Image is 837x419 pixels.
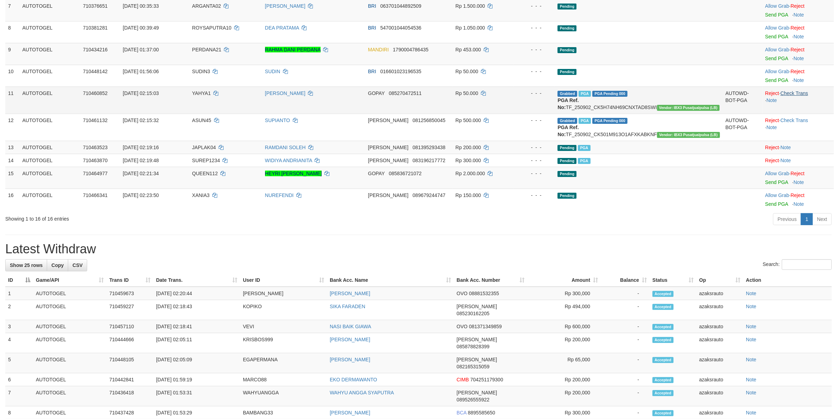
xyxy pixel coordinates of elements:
[592,91,627,97] span: PGA Pending
[793,179,804,185] a: Note
[153,333,240,353] td: [DATE] 02:05:11
[765,145,779,150] a: Reject
[696,333,743,353] td: azaksrauto
[762,167,834,189] td: ·
[265,158,312,163] a: WIDIYA ANDRIANITA
[652,357,674,363] span: Accepted
[153,274,240,287] th: Date Trans.: activate to sort column ascending
[330,291,370,296] a: [PERSON_NAME]
[192,25,231,31] span: ROYSAPUTRA10
[558,193,577,199] span: Pending
[192,47,221,52] span: PERDANA21
[601,300,650,320] td: -
[652,377,674,383] span: Accepted
[780,145,791,150] a: Note
[83,47,108,52] span: 710434216
[457,357,497,362] span: [PERSON_NAME]
[33,300,107,320] td: AUTOTOGEL
[555,87,722,114] td: TF_250902_CK5H74NH69CNXTAD8SWI
[19,114,80,141] td: AUTOTOGEL
[33,320,107,333] td: AUTOTOGEL
[652,304,674,310] span: Accepted
[192,192,210,198] span: XANIA3
[10,262,43,268] span: Show 25 rows
[746,357,756,362] a: Note
[762,154,834,167] td: ·
[153,300,240,320] td: [DATE] 02:18:43
[19,65,80,87] td: AUTOTOGEL
[527,333,601,353] td: Rp 200,000
[83,145,108,150] span: 710463523
[780,158,791,163] a: Note
[368,171,385,176] span: GOPAY
[696,386,743,406] td: azaksrauto
[558,125,579,137] b: PGA Ref. No:
[107,287,153,300] td: 710459673
[240,333,327,353] td: KRISBOS999
[413,118,445,123] span: Copy 081256850045 to clipboard
[516,192,552,199] div: - - -
[107,320,153,333] td: 710457110
[578,158,590,164] span: Marked by azaksrauto
[47,259,68,271] a: Copy
[107,274,153,287] th: Trans ID: activate to sort column ascending
[791,47,805,52] a: Reject
[19,189,80,210] td: AUTOTOGEL
[33,333,107,353] td: AUTOTOGEL
[83,158,108,163] span: 710463870
[5,65,19,87] td: 10
[265,192,294,198] a: NUREFENDI
[413,158,445,163] span: Copy 083196217772 to clipboard
[762,189,834,210] td: ·
[123,171,159,176] span: [DATE] 02:21:34
[780,118,808,123] a: Check Trans
[527,386,601,406] td: Rp 200,000
[368,145,408,150] span: [PERSON_NAME]
[457,291,468,296] span: OVO
[19,43,80,65] td: AUTOTOGEL
[765,158,779,163] a: Reject
[516,2,552,9] div: - - -
[265,90,305,96] a: [PERSON_NAME]
[763,259,832,270] label: Search:
[766,97,777,103] a: Note
[579,118,591,124] span: Marked by azaksrauto
[765,56,788,61] a: Send PGA
[457,324,468,329] span: OVO
[527,373,601,386] td: Rp 200,000
[83,171,108,176] span: 710464977
[123,192,159,198] span: [DATE] 02:23:50
[107,333,153,353] td: 710444666
[457,390,497,395] span: [PERSON_NAME]
[765,3,791,9] span: ·
[516,170,552,177] div: - - -
[793,201,804,207] a: Note
[592,118,627,124] span: PGA Pending
[68,259,87,271] a: CSV
[123,90,159,96] span: [DATE] 02:15:03
[107,300,153,320] td: 710459227
[601,373,650,386] td: -
[107,386,153,406] td: 710436418
[389,90,421,96] span: Copy 085270472511 to clipboard
[265,25,299,31] a: DEA PRATAMA
[652,324,674,330] span: Accepted
[765,69,789,74] a: Allow Grab
[153,287,240,300] td: [DATE] 02:20:44
[5,333,33,353] td: 4
[765,192,789,198] a: Allow Grab
[380,25,421,31] span: Copy 547001044054536 to clipboard
[265,171,322,176] a: HEYRI [PERSON_NAME]
[192,145,216,150] span: JAPLAK04
[5,320,33,333] td: 3
[765,3,789,9] a: Allow Grab
[456,3,485,9] span: Rp 1.500.000
[413,145,445,150] span: Copy 081395293438 to clipboard
[368,3,376,9] span: BRI
[765,90,779,96] a: Reject
[601,386,650,406] td: -
[83,118,108,123] span: 710461132
[330,324,371,329] a: NASI BAIK GIAWA
[765,118,779,123] a: Reject
[19,167,80,189] td: AUTOTOGEL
